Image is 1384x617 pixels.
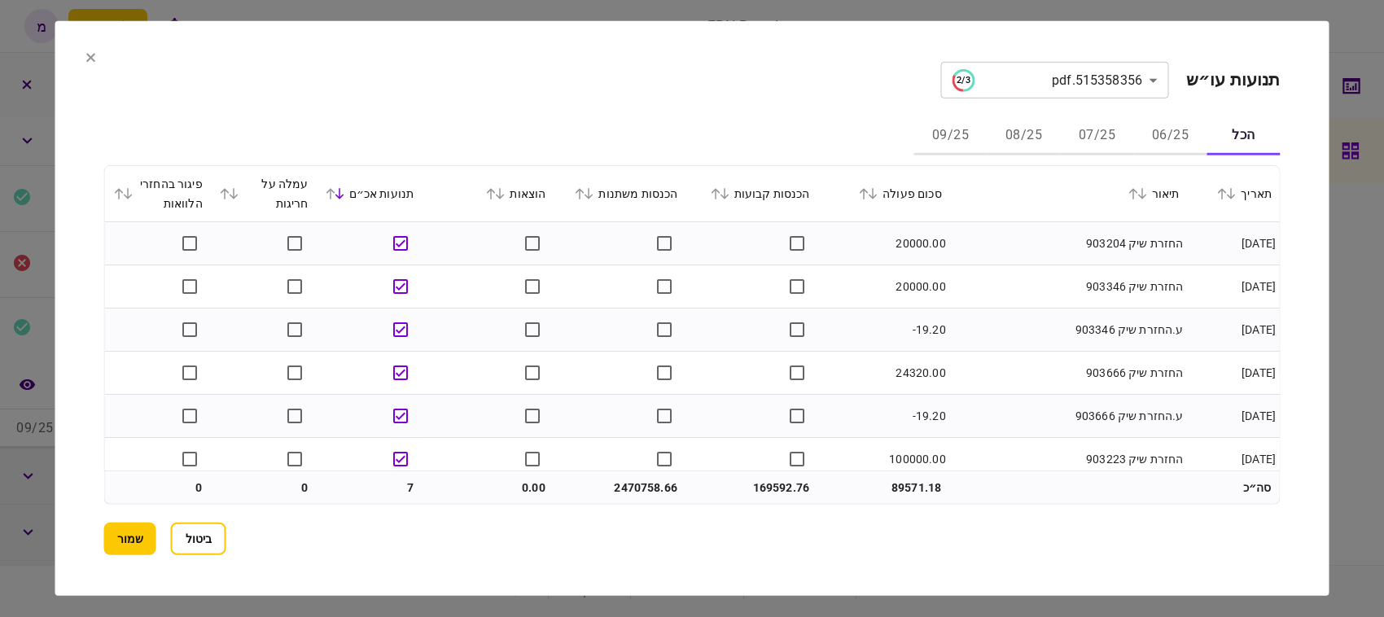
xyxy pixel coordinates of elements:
[1187,222,1279,265] td: [DATE]
[554,471,685,504] td: 2470758.66
[1186,70,1280,90] h2: תנועות עו״ש
[957,184,1179,203] div: תיאור
[949,438,1187,481] td: החזרת שיק 903223
[1134,116,1207,155] button: 06/25
[826,184,941,203] div: סכום פעולה
[817,395,949,438] td: -19.20
[171,523,226,555] button: ביטול
[316,471,422,504] td: 7
[422,471,554,504] td: 0.00
[694,184,809,203] div: הכנסות קבועות
[104,523,156,555] button: שמור
[817,471,949,504] td: 89571.18
[430,184,545,203] div: הוצאות
[1207,116,1281,155] button: הכל
[817,222,949,265] td: 20000.00
[210,471,316,504] td: 0
[1187,308,1279,352] td: [DATE]
[1187,352,1279,395] td: [DATE]
[957,75,970,85] text: 2/3
[817,352,949,395] td: 24320.00
[1187,265,1279,308] td: [DATE]
[817,438,949,481] td: 100000.00
[218,174,308,213] div: עמלה על חריגות
[1187,438,1279,481] td: [DATE]
[914,116,988,155] button: 09/25
[1187,471,1279,504] td: סה״כ
[685,471,817,504] td: 169592.76
[817,265,949,308] td: 20000.00
[1061,116,1134,155] button: 07/25
[949,222,1187,265] td: החזרת שיק 903204
[1187,395,1279,438] td: [DATE]
[1195,184,1271,203] div: תאריך
[949,308,1187,352] td: ע.החזרת שיק 903346
[324,184,414,203] div: תנועות אכ״ם
[949,352,1187,395] td: החזרת שיק 903666
[105,471,211,504] td: 0
[988,116,1061,155] button: 08/25
[952,68,1142,91] div: 515358356.pdf
[113,174,203,213] div: פיגור בהחזרי הלוואות
[949,265,1187,308] td: החזרת שיק 903346
[562,184,677,203] div: הכנסות משתנות
[949,395,1187,438] td: ע.החזרת שיק 903666
[817,308,949,352] td: -19.20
